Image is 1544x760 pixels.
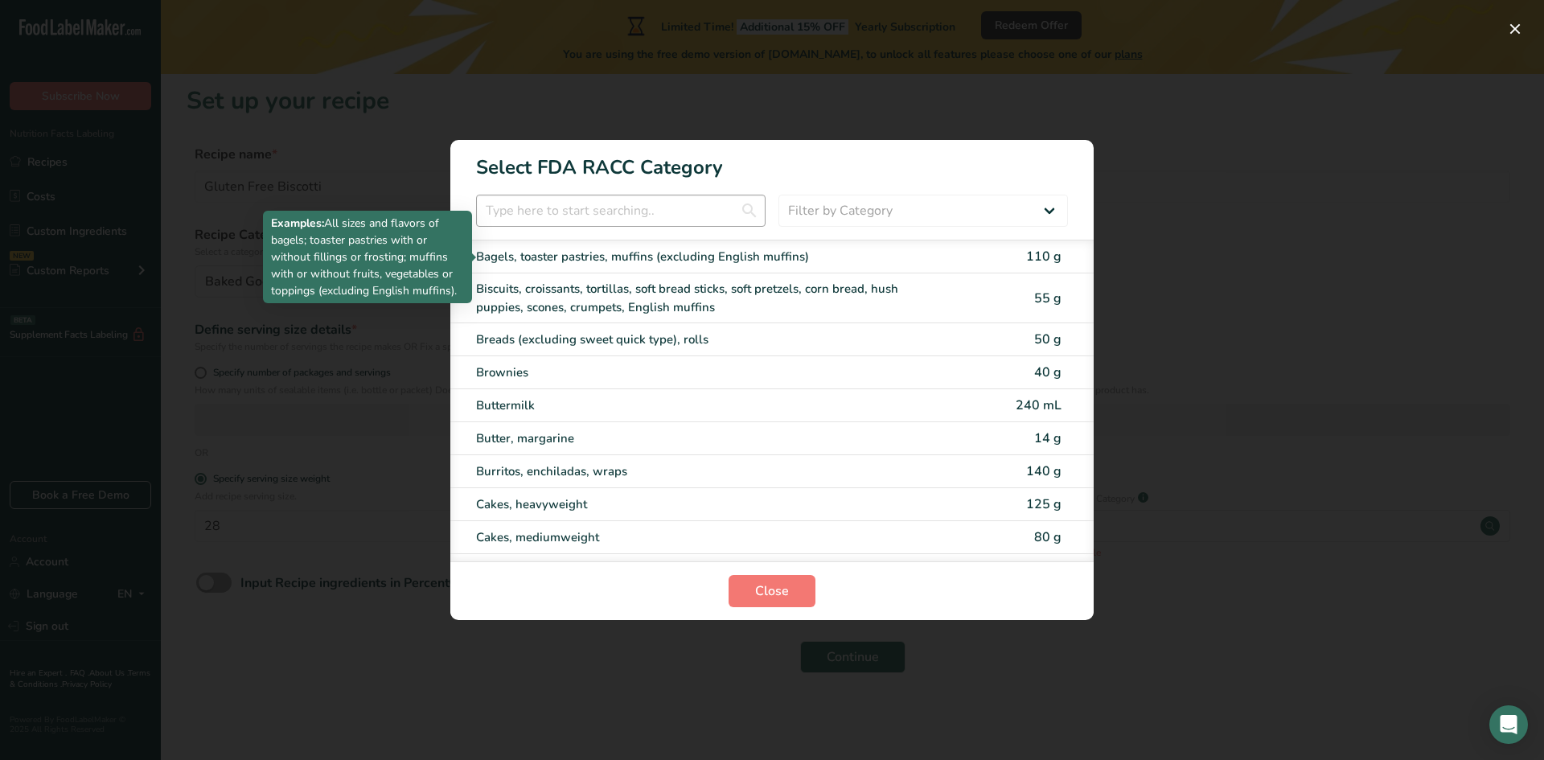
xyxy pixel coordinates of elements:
input: Type here to start searching.. [476,195,766,227]
button: Close [729,575,815,607]
span: 140 g [1026,462,1061,480]
div: Butter, margarine [476,429,933,448]
span: 14 g [1034,429,1061,447]
span: Close [755,581,789,601]
div: Breads (excluding sweet quick type), rolls [476,331,933,349]
span: 125 g [1026,495,1061,513]
span: 55 g [1034,290,1061,307]
span: 110 g [1026,248,1061,265]
div: Cakes, heavyweight [476,495,933,514]
span: 40 g [1034,364,1061,381]
div: Brownies [476,364,933,382]
div: Open Intercom Messenger [1489,705,1528,744]
span: 80 g [1034,528,1061,546]
div: Buttermilk [476,396,933,415]
div: Burritos, enchiladas, wraps [476,462,933,481]
p: All sizes and flavors of bagels; toaster pastries with or without fillings or frosting; muffins w... [271,215,464,299]
h1: Select FDA RACC Category [450,140,1094,182]
span: 240 mL [1016,396,1061,414]
b: Examples: [271,216,324,231]
div: Cakes, lightweight (angel food, chiffon, or sponge cake without icing or filling) [476,561,933,580]
div: Biscuits, croissants, tortillas, soft bread sticks, soft pretzels, corn bread, hush puppies, scon... [476,280,933,316]
div: Cakes, mediumweight [476,528,933,547]
div: Bagels, toaster pastries, muffins (excluding English muffins) [476,248,933,266]
span: 50 g [1034,331,1061,348]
